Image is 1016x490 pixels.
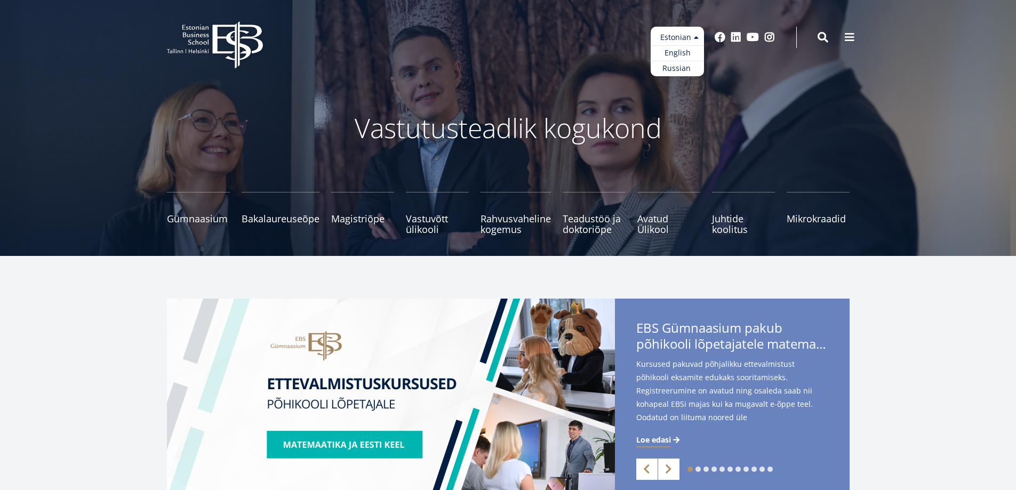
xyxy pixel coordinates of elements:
[687,467,693,472] a: 1
[167,213,230,224] span: Gümnaasium
[747,32,759,43] a: Youtube
[637,192,700,235] a: Avatud Ülikool
[759,467,765,472] a: 10
[711,467,717,472] a: 4
[481,213,551,235] span: Rahvusvaheline kogemus
[563,213,626,235] span: Teadustöö ja doktoriõpe
[636,435,671,445] span: Loe edasi
[636,320,828,355] span: EBS Gümnaasium pakub
[764,32,775,43] a: Instagram
[735,467,741,472] a: 7
[242,192,319,235] a: Bakalaureuseõpe
[636,459,658,480] a: Previous
[731,32,741,43] a: Linkedin
[715,32,725,43] a: Facebook
[636,357,828,441] span: Kursused pakuvad põhjalikku ettevalmistust põhikooli eksamite edukaks sooritamiseks. Registreerum...
[406,192,469,235] a: Vastuvõtt ülikooli
[727,467,733,472] a: 6
[481,192,551,235] a: Rahvusvaheline kogemus
[636,435,682,445] a: Loe edasi
[651,45,704,61] a: English
[787,213,850,224] span: Mikrokraadid
[695,467,701,472] a: 2
[331,192,394,235] a: Magistriõpe
[331,213,394,224] span: Magistriõpe
[712,192,775,235] a: Juhtide koolitus
[636,336,828,352] span: põhikooli lõpetajatele matemaatika- ja eesti keele kursuseid
[703,467,709,472] a: 3
[563,192,626,235] a: Teadustöö ja doktoriõpe
[787,192,850,235] a: Mikrokraadid
[743,467,749,472] a: 8
[226,112,791,144] p: Vastutusteadlik kogukond
[651,61,704,76] a: Russian
[767,467,773,472] a: 11
[658,459,679,480] a: Next
[637,213,700,235] span: Avatud Ülikool
[406,213,469,235] span: Vastuvõtt ülikooli
[242,213,319,224] span: Bakalaureuseõpe
[719,467,725,472] a: 5
[167,192,230,235] a: Gümnaasium
[751,467,757,472] a: 9
[712,213,775,235] span: Juhtide koolitus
